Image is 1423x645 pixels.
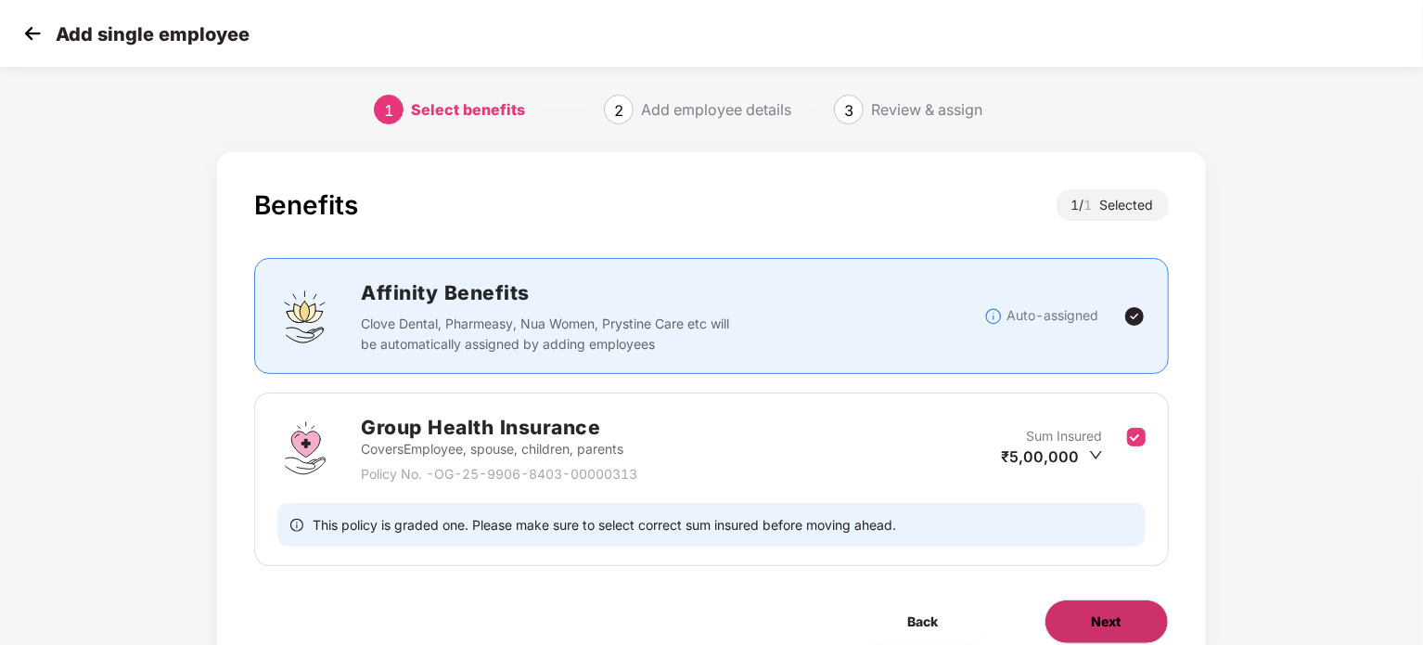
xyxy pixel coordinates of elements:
[254,189,358,221] div: Benefits
[361,439,637,459] p: Covers Employee, spouse, children, parents
[844,101,853,120] span: 3
[1057,189,1169,221] div: 1 / Selected
[871,95,982,124] div: Review & assign
[1123,305,1146,328] img: svg+xml;base64,PHN2ZyBpZD0iVGljay0yNHgyNCIgeG1sbnM9Imh0dHA6Ly93d3cudzMub3JnLzIwMDAvc3ZnIiB3aWR0aD...
[1007,305,1099,326] p: Auto-assigned
[361,412,637,443] h2: Group Health Insurance
[1002,446,1103,467] div: ₹5,00,000
[277,420,333,476] img: svg+xml;base64,PHN2ZyBpZD0iR3JvdXBfSGVhbHRoX0luc3VyYW5jZSIgZGF0YS1uYW1lPSJHcm91cCBIZWFsdGggSW5zdX...
[614,101,623,120] span: 2
[908,612,939,632] span: Back
[19,19,46,47] img: svg+xml;base64,PHN2ZyB4bWxucz0iaHR0cDovL3d3dy53My5vcmcvMjAwMC9zdmciIHdpZHRoPSIzMCIgaGVpZ2h0PSIzMC...
[1092,612,1122,632] span: Next
[290,516,303,534] span: info-circle
[1089,448,1103,462] span: down
[984,307,1003,326] img: svg+xml;base64,PHN2ZyBpZD0iSW5mb18tXzMyeDMyIiBkYXRhLW5hbWU9IkluZm8gLSAzMngzMiIgeG1sbnM9Imh0dHA6Ly...
[1045,600,1169,644] button: Next
[361,277,983,308] h2: Affinity Benefits
[277,289,333,344] img: svg+xml;base64,PHN2ZyBpZD0iQWZmaW5pdHlfQmVuZWZpdHMiIGRhdGEtbmFtZT0iQWZmaW5pdHkgQmVuZWZpdHMiIHhtbG...
[862,600,985,644] button: Back
[56,23,250,45] p: Add single employee
[361,314,735,355] p: Clove Dental, Pharmeasy, Nua Women, Prystine Care etc will be automatically assigned by adding em...
[1084,197,1100,213] span: 1
[361,464,637,484] p: Policy No. - OG-25-9906-8403-00000313
[641,95,791,124] div: Add employee details
[313,516,896,534] span: This policy is graded one. Please make sure to select correct sum insured before moving ahead.
[1027,426,1103,446] p: Sum Insured
[411,95,525,124] div: Select benefits
[384,101,393,120] span: 1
